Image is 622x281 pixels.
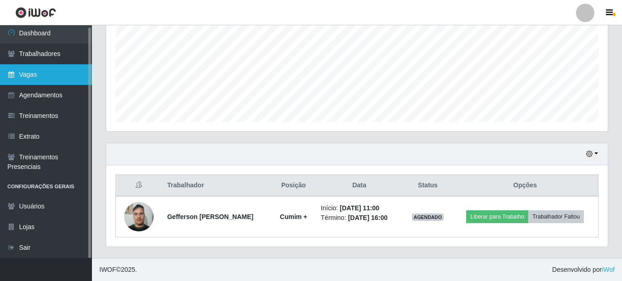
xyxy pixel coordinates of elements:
[552,265,615,275] span: Desenvolvido por
[162,175,272,197] th: Trabalhador
[315,175,404,197] th: Data
[167,213,253,220] strong: Gefferson [PERSON_NAME]
[280,213,308,220] strong: Cumim +
[321,213,398,223] li: Término:
[466,210,528,223] button: Liberar para Trabalho
[348,214,388,221] time: [DATE] 16:00
[321,203,398,213] li: Início:
[412,214,444,221] span: AGENDADO
[528,210,584,223] button: Trabalhador Faltou
[602,266,615,273] a: iWof
[340,204,379,212] time: [DATE] 11:00
[452,175,599,197] th: Opções
[403,175,452,197] th: Status
[99,266,116,273] span: IWOF
[99,265,137,275] span: © 2025 .
[124,197,154,236] img: 1756659986105.jpeg
[15,7,56,18] img: CoreUI Logo
[272,175,315,197] th: Posição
